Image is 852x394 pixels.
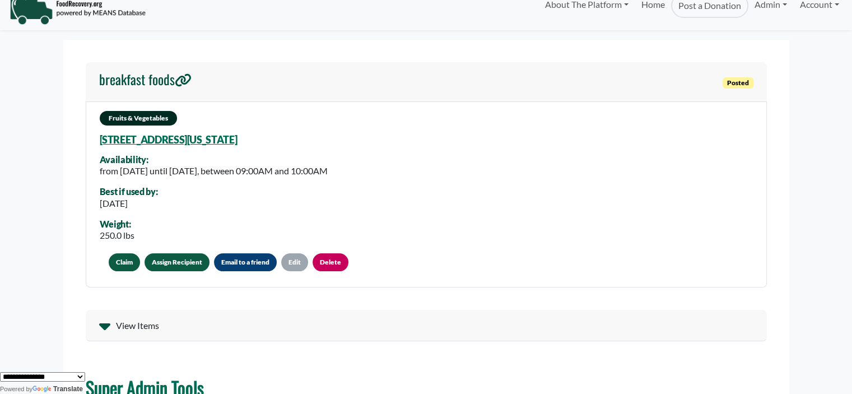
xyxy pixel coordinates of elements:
a: [STREET_ADDRESS][US_STATE] [100,133,238,146]
button: Claim [109,253,140,271]
a: Assign Recipient [145,253,209,271]
a: breakfast foods [99,71,192,92]
span: Posted [723,77,753,89]
div: Weight: [100,219,134,229]
a: Edit [281,253,308,271]
div: 250.0 lbs [100,229,134,242]
div: [DATE] [100,197,158,210]
div: Availability: [100,155,328,165]
h4: breakfast foods [99,71,192,87]
div: Best if used by: [100,187,158,197]
button: Email to a friend [214,253,277,271]
span: Fruits & Vegetables [100,111,177,126]
a: Translate [32,385,83,393]
div: from [DATE] until [DATE], between 09:00AM and 10:00AM [100,164,328,178]
a: Delete [313,253,348,271]
img: Google Translate [32,386,53,393]
span: View Items [116,319,159,332]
